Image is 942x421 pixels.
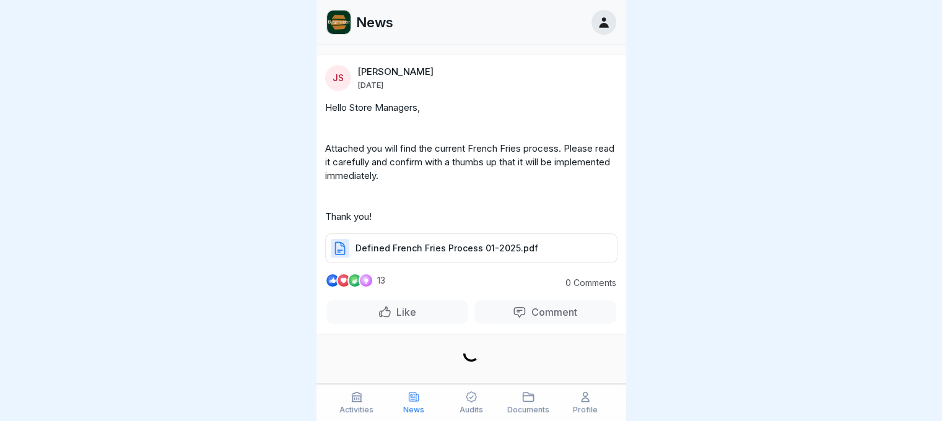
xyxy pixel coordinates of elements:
p: News [356,14,393,30]
div: JS [325,65,351,91]
a: Defined French Fries Process 01-2025.pdf [325,248,617,260]
p: Like [391,306,416,318]
p: 13 [377,276,385,285]
p: [PERSON_NAME] [357,66,434,77]
p: Documents [507,406,549,414]
p: Hello Store Managers, Attached you will find the current French Fries process. Please read it car... [325,101,617,224]
p: Activities [339,406,373,414]
p: News [403,406,424,414]
p: Comment [526,306,577,318]
p: Audits [460,406,483,414]
p: Profile [573,406,598,414]
img: vi4xj1rh7o2tnjevi8opufjs.png [327,11,351,34]
p: 0 Comments [548,278,616,288]
p: Defined French Fries Process 01-2025.pdf [355,242,538,254]
p: [DATE] [357,80,383,90]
